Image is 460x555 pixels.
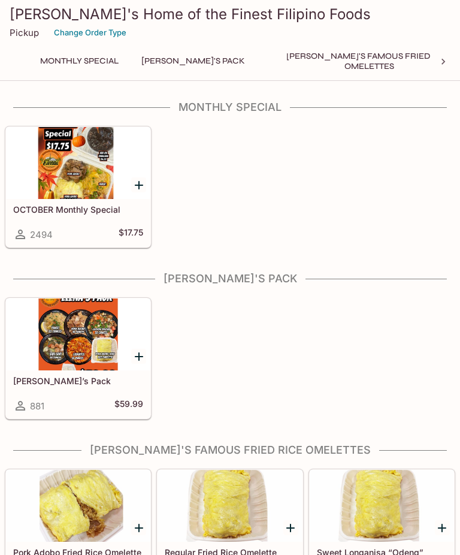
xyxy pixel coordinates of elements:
[114,399,143,413] h5: $59.99
[5,272,455,285] h4: [PERSON_NAME]'s Pack
[6,127,150,199] div: OCTOBER Monthly Special
[131,520,146,535] button: Add Pork Adobo Fried Rice Omelette
[10,5,450,23] h3: [PERSON_NAME]'s Home of the Finest Filipino Foods
[158,470,302,542] div: Regular Fried Rice Omelette
[131,177,146,192] button: Add OCTOBER Monthly Special
[135,53,252,70] button: [PERSON_NAME]'s Pack
[6,470,150,542] div: Pork Adobo Fried Rice Omelette
[30,400,44,412] span: 881
[13,376,143,386] h5: [PERSON_NAME]’s Pack
[30,229,53,240] span: 2494
[310,470,454,542] div: Sweet Longanisa “Odeng” Omelette
[49,23,132,42] button: Change Order Type
[119,227,143,242] h5: $17.75
[283,520,298,535] button: Add Regular Fried Rice Omelette
[13,204,143,215] h5: OCTOBER Monthly Special
[5,126,151,248] a: OCTOBER Monthly Special2494$17.75
[435,520,450,535] button: Add Sweet Longanisa “Odeng” Omelette
[10,27,39,38] p: Pickup
[5,298,151,419] a: [PERSON_NAME]’s Pack881$59.99
[5,101,455,114] h4: Monthly Special
[131,349,146,364] button: Add Elena’s Pack
[34,53,125,70] button: Monthly Special
[6,298,150,370] div: Elena’s Pack
[5,444,455,457] h4: [PERSON_NAME]'s Famous Fried Rice Omelettes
